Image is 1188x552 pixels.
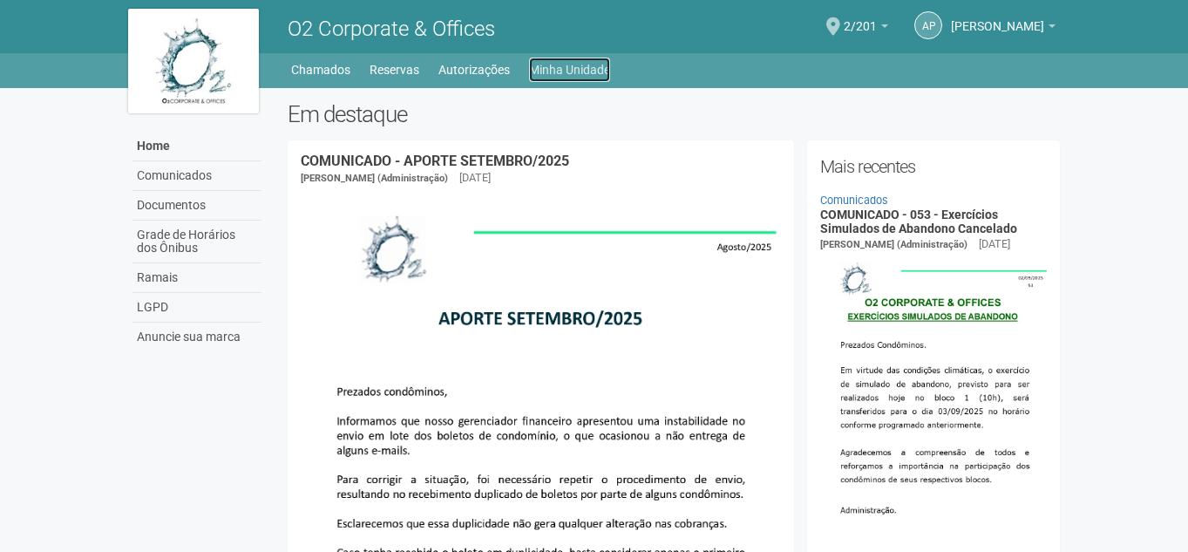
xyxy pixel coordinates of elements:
[128,9,259,113] img: logo.jpg
[459,170,491,186] div: [DATE]
[132,191,261,221] a: Documentos
[844,3,877,33] span: 2/201
[132,161,261,191] a: Comunicados
[820,239,967,250] span: [PERSON_NAME] (Administração)
[951,22,1056,36] a: [PERSON_NAME]
[951,3,1044,33] span: agatha pedro de souza
[132,323,261,351] a: Anuncie sua marca
[132,293,261,323] a: LGPD
[288,17,495,41] span: O2 Corporate & Offices
[370,58,419,82] a: Reservas
[301,153,569,169] a: COMUNICADO - APORTE SETEMBRO/2025
[820,194,888,207] a: Comunicados
[820,153,1048,180] h2: Mais recentes
[529,58,610,82] a: Minha Unidade
[301,173,448,184] span: [PERSON_NAME] (Administração)
[288,101,1061,127] h2: Em destaque
[132,132,261,161] a: Home
[820,208,1017,235] a: COMUNICADO - 053 - Exercícios Simulados de Abandono Cancelado
[132,263,261,293] a: Ramais
[438,58,510,82] a: Autorizações
[291,58,350,82] a: Chamados
[979,236,1010,252] div: [DATE]
[914,11,942,39] a: ap
[844,22,888,36] a: 2/201
[132,221,261,263] a: Grade de Horários dos Ônibus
